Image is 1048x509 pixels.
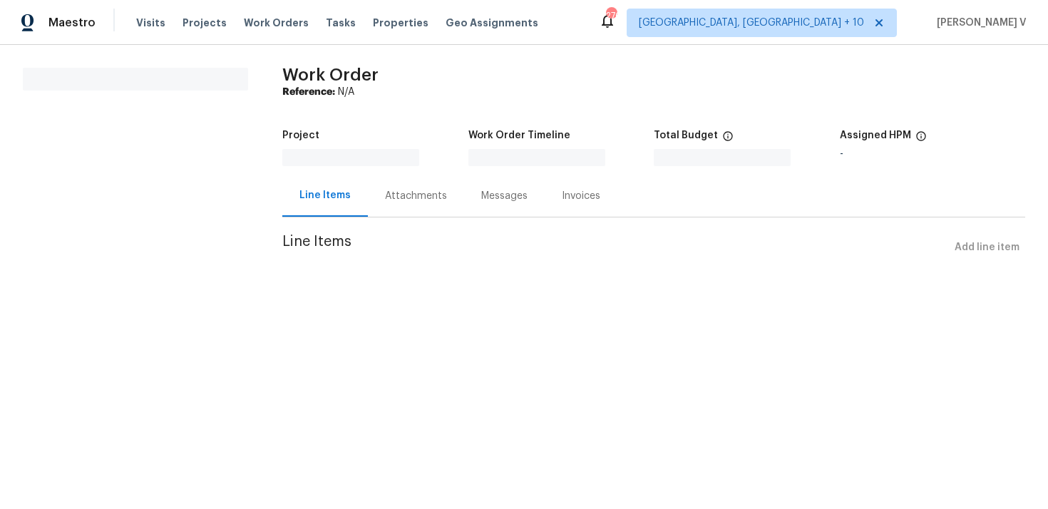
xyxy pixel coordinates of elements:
[562,189,600,203] div: Invoices
[606,9,616,23] div: 276
[385,189,447,203] div: Attachments
[373,16,428,30] span: Properties
[183,16,227,30] span: Projects
[299,188,351,202] div: Line Items
[840,130,911,140] h5: Assigned HPM
[244,16,309,30] span: Work Orders
[282,87,335,97] b: Reference:
[282,85,1025,99] div: N/A
[840,149,1026,159] div: -
[282,66,379,83] span: Work Order
[722,130,734,149] span: The total cost of line items that have been proposed by Opendoor. This sum includes line items th...
[48,16,96,30] span: Maestro
[931,16,1027,30] span: [PERSON_NAME] V
[468,130,570,140] h5: Work Order Timeline
[446,16,538,30] span: Geo Assignments
[915,130,927,149] span: The hpm assigned to this work order.
[326,18,356,28] span: Tasks
[282,235,949,261] span: Line Items
[639,16,864,30] span: [GEOGRAPHIC_DATA], [GEOGRAPHIC_DATA] + 10
[481,189,528,203] div: Messages
[282,130,319,140] h5: Project
[654,130,718,140] h5: Total Budget
[136,16,165,30] span: Visits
